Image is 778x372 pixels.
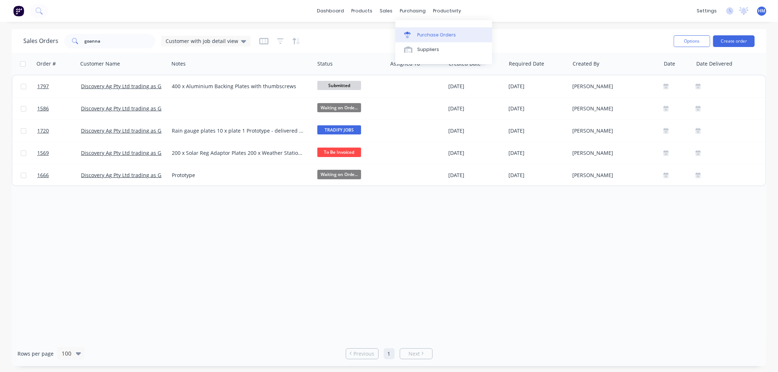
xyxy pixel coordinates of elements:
span: 1569 [37,149,49,157]
a: Next page [400,350,432,357]
div: Assigned To [390,60,420,67]
div: Notes [171,60,186,67]
div: [DATE] [448,83,503,90]
div: Order # [36,60,56,67]
span: Next [409,350,420,357]
span: 1720 [37,127,49,134]
div: Rain gauge plates 10 x plate 1 Prototype - delivered [DATE] [PERSON_NAME] 10 x plate 2 Prototype ... [172,127,305,134]
h1: Sales Orders [23,38,58,44]
div: [DATE] [508,83,566,90]
a: 1586 [37,98,81,120]
div: [DATE] [508,105,566,112]
a: Discovery Ag Pty Ltd trading as Goanna Ag [81,172,184,179]
div: [DATE] [508,149,566,157]
span: TRADIFY JOBS [317,125,361,134]
img: Factory [13,5,24,16]
a: Discovery Ag Pty Ltd trading as Goanna Ag [81,105,184,112]
a: Discovery Ag Pty Ltd trading as Goanna Ag [81,149,184,156]
div: [PERSON_NAME] [572,105,653,112]
div: settings [693,5,720,16]
a: 1666 [37,164,81,186]
div: [PERSON_NAME] [572,172,653,179]
span: Waiting on Orde... [317,170,361,179]
div: [PERSON_NAME] [572,83,653,90]
div: purchasing [396,5,429,16]
span: HM [758,8,766,14]
a: Suppliers [395,42,492,57]
a: Discovery Ag Pty Ltd trading as Goanna Ag [81,83,184,90]
span: 1586 [37,105,49,112]
span: Submitted [317,81,361,90]
div: Date [664,60,675,67]
div: [DATE] [508,172,566,179]
a: Page 1 is your current page [384,348,395,359]
a: 1797 [37,75,81,97]
a: Purchase Orders [395,27,492,42]
div: [PERSON_NAME] [572,127,653,134]
input: Search... [85,34,156,48]
span: Customer with job detail view [166,37,238,45]
div: Date Delivered [696,60,732,67]
div: 400 x Aluminium Backing Plates with thumbscrews [172,83,305,90]
span: To Be Invoiced [317,148,361,157]
div: Suppliers [417,46,439,53]
button: Create order [713,35,755,47]
div: sales [376,5,396,16]
a: Discovery Ag Pty Ltd trading as Goanna Ag [81,127,184,134]
div: [DATE] [448,172,503,179]
div: [DATE] [448,127,503,134]
a: 1720 [37,120,81,142]
a: dashboard [313,5,348,16]
div: [DATE] [448,105,503,112]
div: 200 x Solar Reg Adaptor Plates 200 x Weather Station Backing Plates - NOTE: a sample will be drop... [172,149,305,157]
span: Waiting on Orde... [317,103,361,112]
button: Options [674,35,710,47]
div: [DATE] [508,127,566,134]
span: Rows per page [18,350,54,357]
div: [DATE] [448,149,503,157]
ul: Pagination [343,348,436,359]
div: Purchase Orders [417,32,456,38]
a: 1569 [37,142,81,164]
span: Previous [353,350,374,357]
a: Previous page [346,350,378,357]
div: products [348,5,376,16]
div: Prototype [172,172,305,179]
div: productivity [429,5,465,16]
span: 1666 [37,172,49,179]
div: [PERSON_NAME] [572,149,653,157]
span: 1797 [37,83,49,90]
div: Created By [573,60,599,67]
div: Status [317,60,333,67]
div: Customer Name [80,60,120,67]
div: Required Date [509,60,544,67]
